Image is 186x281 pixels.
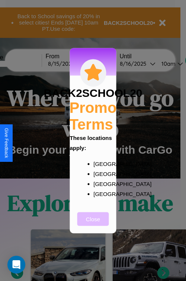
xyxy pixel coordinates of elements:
[93,169,108,179] p: [GEOGRAPHIC_DATA]
[4,128,9,158] div: Give Feedback
[70,134,112,151] b: These locations apply:
[44,86,142,99] h3: BACK2SCHOOL20
[93,159,108,169] p: [GEOGRAPHIC_DATA]
[77,212,109,226] button: Close
[7,256,25,274] div: Open Intercom Messenger
[70,99,117,133] h2: Promo Terms
[93,189,108,199] p: [GEOGRAPHIC_DATA]
[93,179,108,189] p: [GEOGRAPHIC_DATA]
